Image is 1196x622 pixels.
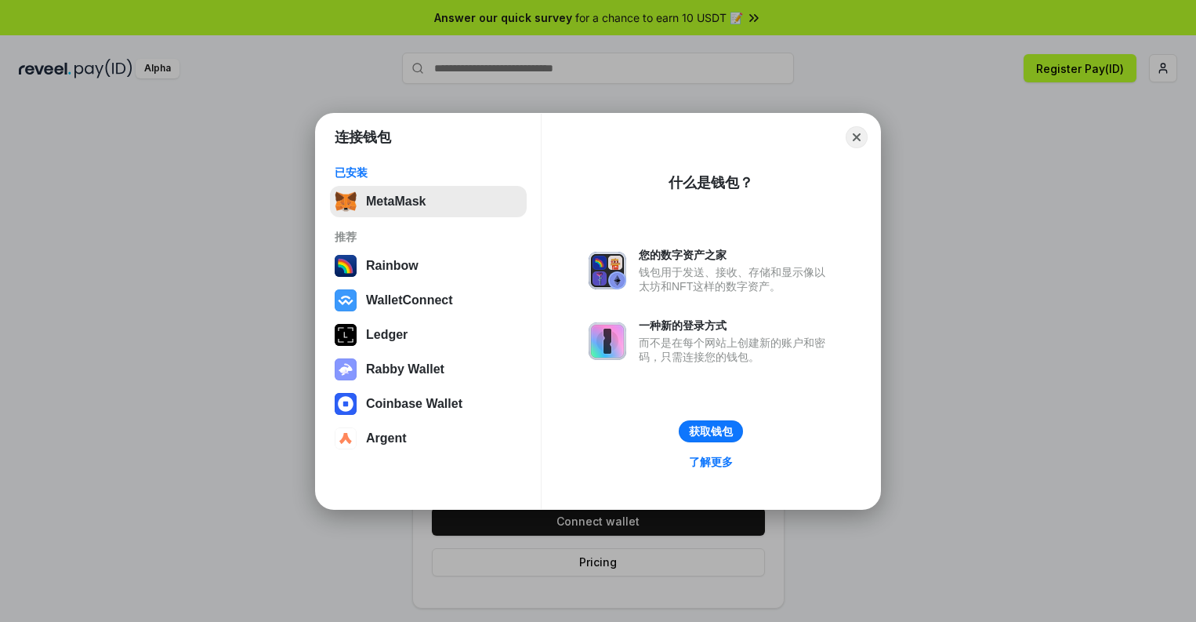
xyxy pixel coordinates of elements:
img: svg+xml,%3Csvg%20fill%3D%22none%22%20height%3D%2233%22%20viewBox%3D%220%200%2035%2033%22%20width%... [335,191,357,213]
div: Ledger [366,328,408,342]
img: svg+xml,%3Csvg%20width%3D%2228%22%20height%3D%2228%22%20viewBox%3D%220%200%2028%2028%22%20fill%3D... [335,427,357,449]
button: Coinbase Wallet [330,388,527,420]
button: MetaMask [330,186,527,217]
img: svg+xml,%3Csvg%20width%3D%2228%22%20height%3D%2228%22%20viewBox%3D%220%200%2028%2028%22%20fill%3D... [335,393,357,415]
img: svg+xml,%3Csvg%20xmlns%3D%22http%3A%2F%2Fwww.w3.org%2F2000%2Fsvg%22%20fill%3D%22none%22%20viewBox... [589,252,626,289]
button: Rainbow [330,250,527,282]
div: 已安装 [335,166,522,180]
img: svg+xml,%3Csvg%20xmlns%3D%22http%3A%2F%2Fwww.w3.org%2F2000%2Fsvg%22%20width%3D%2228%22%20height%3... [335,324,357,346]
div: MetaMask [366,195,426,209]
div: 钱包用于发送、接收、存储和显示像以太坊和NFT这样的数字资产。 [639,265,833,293]
button: Rabby Wallet [330,354,527,385]
div: 什么是钱包？ [669,173,753,192]
div: 您的数字资产之家 [639,248,833,262]
img: svg+xml,%3Csvg%20xmlns%3D%22http%3A%2F%2Fwww.w3.org%2F2000%2Fsvg%22%20fill%3D%22none%22%20viewBox... [335,358,357,380]
button: Close [846,126,868,148]
img: svg+xml,%3Csvg%20width%3D%22120%22%20height%3D%22120%22%20viewBox%3D%220%200%20120%20120%22%20fil... [335,255,357,277]
img: svg+xml,%3Csvg%20width%3D%2228%22%20height%3D%2228%22%20viewBox%3D%220%200%2028%2028%22%20fill%3D... [335,289,357,311]
div: 推荐 [335,230,522,244]
div: Coinbase Wallet [366,397,462,411]
div: 获取钱包 [689,424,733,438]
a: 了解更多 [680,452,742,472]
div: 一种新的登录方式 [639,318,833,333]
h1: 连接钱包 [335,128,391,147]
div: Rainbow [366,259,419,273]
button: Argent [330,423,527,454]
div: Argent [366,431,407,446]
div: 了解更多 [689,455,733,469]
div: 而不是在每个网站上创建新的账户和密码，只需连接您的钱包。 [639,336,833,364]
button: 获取钱包 [679,420,743,442]
div: WalletConnect [366,293,453,307]
button: Ledger [330,319,527,351]
button: WalletConnect [330,285,527,316]
div: Rabby Wallet [366,362,444,376]
img: svg+xml,%3Csvg%20xmlns%3D%22http%3A%2F%2Fwww.w3.org%2F2000%2Fsvg%22%20fill%3D%22none%22%20viewBox... [589,322,626,360]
